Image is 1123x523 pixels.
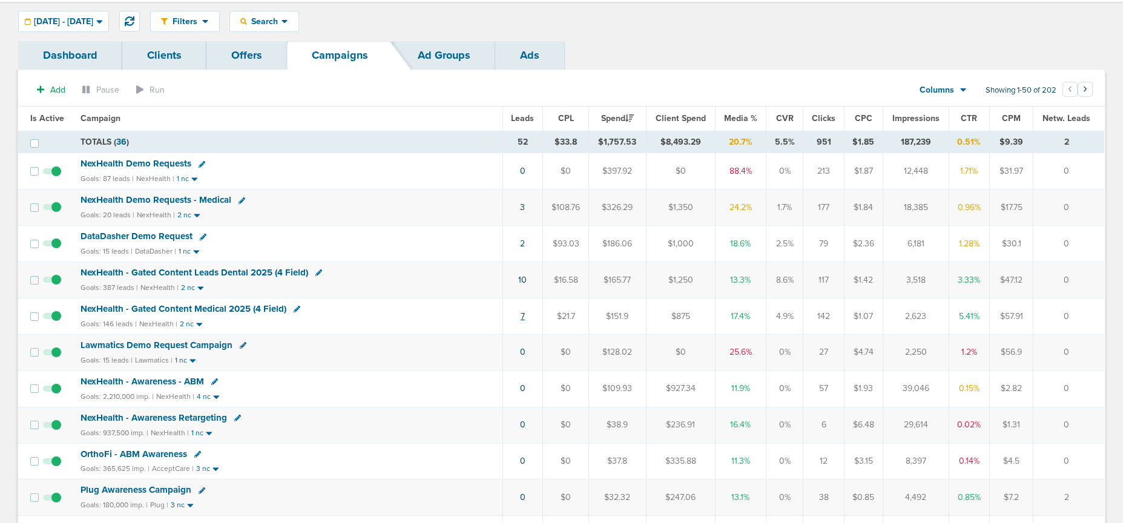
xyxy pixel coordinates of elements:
td: $335.88 [646,443,715,479]
small: Lawmatics | [135,356,173,364]
td: 29,614 [883,407,949,443]
td: $0 [646,153,715,189]
td: 0.51% [949,131,989,153]
small: DataDasher | [135,247,176,255]
td: $875 [646,298,715,334]
span: NexHealth - Awareness - ABM [81,376,204,387]
td: 0.85% [949,479,989,516]
span: CVR [776,113,794,123]
span: Showing 1-50 of 202 [986,85,1056,96]
a: 2 [520,238,525,249]
td: $16.58 [543,262,589,298]
td: 8,397 [883,443,949,479]
td: 2 [1033,131,1104,153]
small: Goals: 15 leads | [81,247,133,256]
td: $1,350 [646,189,715,226]
td: 6,181 [883,226,949,262]
td: $57.91 [990,298,1033,334]
small: 3 nc [171,501,185,510]
td: 16.4% [715,407,766,443]
td: 5.5% [766,131,803,153]
span: Media % [724,113,757,123]
small: 3 nc [196,464,210,473]
td: 0 [1033,189,1104,226]
td: $17.75 [990,189,1033,226]
a: 7 [521,311,525,321]
a: Ads [495,41,564,70]
span: NexHealth - Gated Content Leads Dental 2025 (4 Field) [81,267,308,278]
td: $0.85 [844,479,883,516]
span: Plug Awareness Campaign [81,484,191,495]
small: Goals: 937,500 imp. | [81,429,148,438]
td: 0% [766,334,803,370]
td: $0 [543,443,589,479]
span: NexHealth - Gated Content Medical 2025 (4 Field) [81,303,286,314]
small: Goals: 87 leads | [81,174,134,183]
td: $927.34 [646,370,715,407]
td: 5.41% [949,298,989,334]
td: 2,250 [883,334,949,370]
span: Leads [511,113,534,123]
td: 57 [803,370,844,407]
td: 4,492 [883,479,949,516]
span: Search [247,16,282,27]
span: CPM [1002,113,1021,123]
td: $0 [543,370,589,407]
small: 1 nc [177,174,189,183]
td: 4.9% [766,298,803,334]
small: NexHealth | [151,429,189,437]
td: $2.82 [990,370,1033,407]
td: 0 [1033,334,1104,370]
td: $397.92 [589,153,647,189]
span: 36 [116,137,127,147]
small: NexHealth | [139,320,177,328]
td: 0% [766,443,803,479]
td: 0 [1033,443,1104,479]
td: $0 [646,334,715,370]
td: 27 [803,334,844,370]
td: 39,046 [883,370,949,407]
td: 12,448 [883,153,949,189]
span: Is Active [30,113,64,123]
td: $1.31 [990,407,1033,443]
td: $2.36 [844,226,883,262]
td: $247.06 [646,479,715,516]
td: $236.91 [646,407,715,443]
td: 0.02% [949,407,989,443]
small: Plug | [150,501,168,509]
span: CPC [855,113,872,123]
td: $1.87 [844,153,883,189]
td: 0 [1033,262,1104,298]
span: NexHealth Demo Requests [81,158,191,169]
td: 187,239 [883,131,949,153]
td: 8.6% [766,262,803,298]
span: OrthoFi - ABM Awareness [81,449,187,459]
a: 0 [520,166,525,176]
td: 6 [803,407,844,443]
td: $0 [543,334,589,370]
td: 1.7% [766,189,803,226]
td: 2.5% [766,226,803,262]
td: 13.3% [715,262,766,298]
td: $326.29 [589,189,647,226]
a: 0 [520,492,525,502]
small: 2 nc [180,320,194,329]
td: $33.8 [543,131,589,153]
td: $1,000 [646,226,715,262]
td: $0 [543,153,589,189]
span: CPL [558,113,574,123]
td: $109.93 [589,370,647,407]
span: Filters [168,16,202,27]
td: 25.6% [715,334,766,370]
small: NexHealth | [140,283,179,292]
td: 1.28% [949,226,989,262]
small: Goals: 2,210,000 imp. | [81,392,154,401]
td: $4.74 [844,334,883,370]
span: Client Spend [656,113,706,123]
td: $38.9 [589,407,647,443]
td: 0.96% [949,189,989,226]
td: $21.7 [543,298,589,334]
td: $30.1 [990,226,1033,262]
span: Columns [920,84,954,96]
td: $4.5 [990,443,1033,479]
